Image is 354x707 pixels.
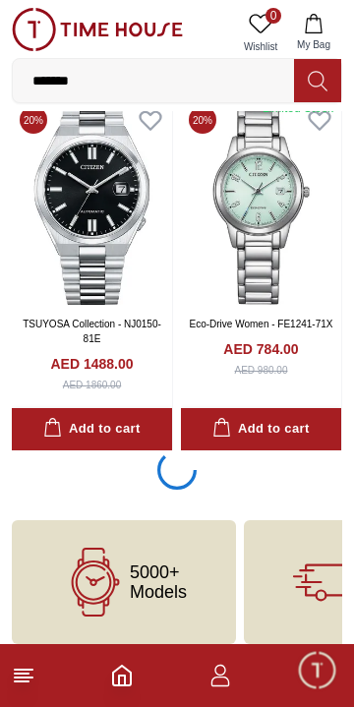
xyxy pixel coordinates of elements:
[285,8,342,58] button: My Bag
[235,363,288,378] div: AED 980.00
[265,8,281,24] span: 0
[12,98,172,305] img: TSUYOSA Collection - NJ0150-81E
[12,8,183,51] img: ...
[110,664,134,687] a: Home
[212,418,309,441] div: Add to cart
[130,562,187,602] span: 5000+ Models
[289,37,338,52] span: My Bag
[63,378,122,392] div: AED 1860.00
[223,339,298,359] h4: AED 784.00
[181,408,341,450] button: Add to cart
[20,106,47,134] span: 20 %
[43,418,140,441] div: Add to cart
[12,408,172,450] button: Add to cart
[236,39,285,54] span: Wishlist
[50,354,133,374] h4: AED 1488.00
[181,98,341,305] img: Eco-Drive Women - FE1241-71X
[189,106,216,134] span: 20 %
[296,649,339,692] div: Chat Widget
[236,8,285,58] a: 0Wishlist
[190,319,333,329] a: Eco-Drive Women - FE1241-71X
[23,319,161,344] a: TSUYOSA Collection - NJ0150-81E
